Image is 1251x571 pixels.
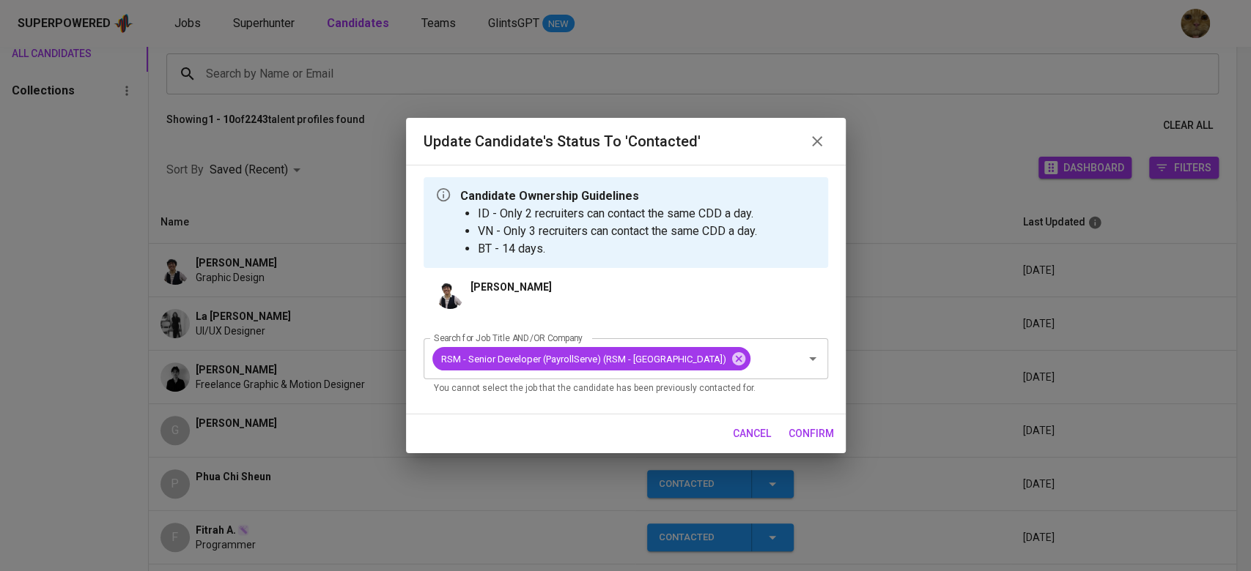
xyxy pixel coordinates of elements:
img: 215c848d4f7c79f95c77ae6278d52956.jpg [435,280,465,309]
li: ID - Only 2 recruiters can contact the same CDD a day. [478,205,757,223]
span: cancel [733,425,771,443]
li: VN - Only 3 recruiters can contact the same CDD a day. [478,223,757,240]
p: Candidate Ownership Guidelines [460,187,757,205]
div: RSM - Senior Developer (PayrollServe) (RSM - [GEOGRAPHIC_DATA]) [432,347,750,370]
span: RSM - Senior Developer (PayrollServe) (RSM - [GEOGRAPHIC_DATA]) [432,352,735,366]
span: confirm [789,425,834,443]
h6: Update Candidate's Status to 'Contacted' [424,130,701,153]
button: cancel [727,420,777,447]
button: confirm [783,420,840,447]
button: Open [802,348,823,369]
li: BT - 14 days. [478,240,757,258]
p: You cannot select the job that the candidate has been previously contacted for. [434,381,818,396]
p: [PERSON_NAME] [470,280,552,294]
